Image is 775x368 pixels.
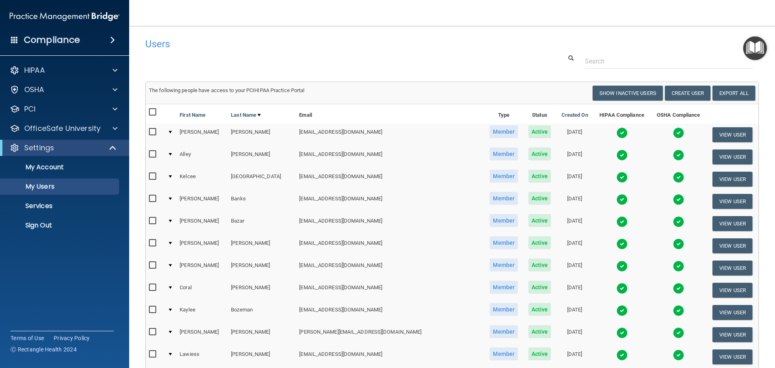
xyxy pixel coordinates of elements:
button: View User [712,172,752,187]
td: [EMAIL_ADDRESS][DOMAIN_NAME] [296,346,484,368]
td: [DATE] [556,168,593,190]
td: [DATE] [556,190,593,212]
img: tick.e7d51cea.svg [673,149,684,161]
span: Active [528,325,551,338]
span: Member [490,236,518,249]
td: [EMAIL_ADDRESS][DOMAIN_NAME] [296,212,484,235]
span: Member [490,170,518,183]
span: Active [528,259,551,271]
img: tick.e7d51cea.svg [616,327,628,339]
td: [PERSON_NAME] [228,235,296,257]
img: tick.e7d51cea.svg [673,283,684,294]
span: Member [490,303,518,316]
img: tick.e7d51cea.svg [673,216,684,227]
td: [EMAIL_ADDRESS][DOMAIN_NAME] [296,279,484,301]
a: Terms of Use [10,334,44,342]
td: [EMAIL_ADDRESS][DOMAIN_NAME] [296,168,484,190]
td: [GEOGRAPHIC_DATA] [228,168,296,190]
button: Open Resource Center [743,36,767,60]
td: [PERSON_NAME] [228,346,296,368]
img: tick.e7d51cea.svg [673,172,684,183]
img: tick.e7d51cea.svg [673,127,684,139]
td: Alley [176,146,228,168]
td: [DATE] [556,346,593,368]
td: [EMAIL_ADDRESS][DOMAIN_NAME] [296,235,484,257]
td: [PERSON_NAME] [176,235,228,257]
button: Show Inactive Users [593,86,663,101]
td: [DATE] [556,124,593,146]
p: My Users [5,183,115,191]
td: [PERSON_NAME] [176,257,228,279]
button: View User [712,127,752,142]
td: [PERSON_NAME] [228,146,296,168]
h4: Compliance [24,34,80,46]
td: [DATE] [556,212,593,235]
a: OSHA [10,85,117,95]
span: Member [490,281,518,294]
span: Active [528,170,551,183]
span: Member [490,214,518,227]
button: Create User [665,86,710,101]
td: Bozeman [228,301,296,324]
span: Active [528,125,551,138]
button: View User [712,283,752,298]
a: HIPAA [10,65,117,75]
iframe: Drift Widget Chat Controller [635,311,765,343]
img: tick.e7d51cea.svg [673,194,684,205]
span: The following people have access to your PCIHIPAA Practice Portal [149,87,305,93]
img: tick.e7d51cea.svg [616,261,628,272]
td: [EMAIL_ADDRESS][DOMAIN_NAME] [296,301,484,324]
input: Search [585,54,753,69]
td: Coral [176,279,228,301]
span: Member [490,259,518,271]
button: View User [712,261,752,275]
th: Type [484,104,523,124]
a: Export All [712,86,755,101]
button: View User [712,194,752,209]
td: Bazar [228,212,296,235]
p: OfficeSafe University [24,124,101,133]
td: [EMAIL_ADDRESS][DOMAIN_NAME] [296,146,484,168]
th: HIPAA Compliance [593,104,651,124]
td: Banks [228,190,296,212]
a: Settings [10,143,117,153]
th: OSHA Compliance [651,104,706,124]
button: View User [712,238,752,253]
td: Lawiess [176,346,228,368]
p: My Account [5,163,115,171]
span: Ⓒ Rectangle Health 2024 [10,345,77,353]
span: Active [528,347,551,360]
th: Status [523,104,556,124]
img: tick.e7d51cea.svg [673,305,684,316]
td: [DATE] [556,257,593,279]
img: tick.e7d51cea.svg [616,149,628,161]
td: [DATE] [556,324,593,346]
h4: Users [145,39,498,49]
a: Privacy Policy [54,334,90,342]
button: View User [712,349,752,364]
p: HIPAA [24,65,45,75]
img: tick.e7d51cea.svg [616,283,628,294]
td: [EMAIL_ADDRESS][DOMAIN_NAME] [296,190,484,212]
img: tick.e7d51cea.svg [616,305,628,316]
td: Kelcee [176,168,228,190]
img: tick.e7d51cea.svg [616,238,628,250]
td: [PERSON_NAME] [228,279,296,301]
a: Last Name [231,110,261,120]
td: [PERSON_NAME] [228,324,296,346]
th: Email [296,104,484,124]
td: [DATE] [556,279,593,301]
span: Member [490,347,518,360]
td: [PERSON_NAME] [176,212,228,235]
span: Member [490,192,518,205]
a: OfficeSafe University [10,124,117,133]
td: [EMAIL_ADDRESS][DOMAIN_NAME] [296,124,484,146]
p: OSHA [24,85,44,95]
td: [PERSON_NAME] [176,190,228,212]
span: Member [490,147,518,160]
span: Member [490,325,518,338]
img: tick.e7d51cea.svg [616,194,628,205]
td: [PERSON_NAME] [228,257,296,279]
td: Kaylee [176,301,228,324]
button: View User [712,149,752,164]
